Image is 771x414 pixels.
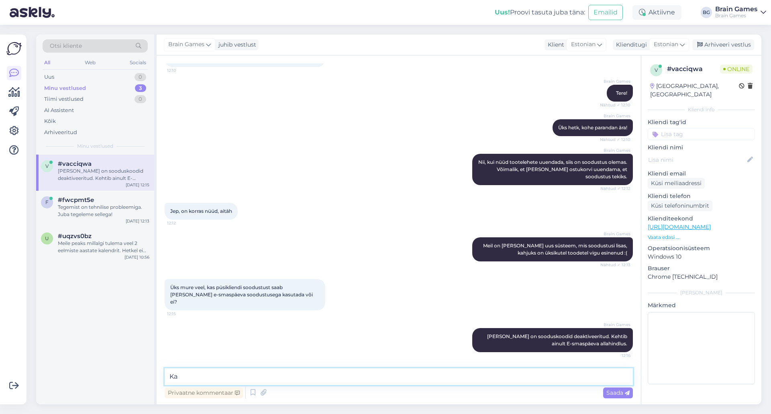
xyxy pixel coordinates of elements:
div: Uus [44,73,54,81]
span: #vacciqwa [58,160,92,167]
span: Brain Games [600,147,630,153]
span: 12:12 [167,220,197,226]
div: Klient [545,41,564,49]
span: #uqzvs0bz [58,232,92,240]
div: Brain Games [715,6,757,12]
p: Brauser [648,264,755,273]
div: Meile peaks millalgi tulema veel 2 eelmiste aastate kalendrit. Hetkel ei ole veel teada aga milla... [58,240,149,254]
span: u [45,235,49,241]
p: Operatsioonisüsteem [648,244,755,253]
div: Arhiveeri vestlus [692,39,754,50]
span: 12:16 [600,353,630,359]
p: Kliendi nimi [648,143,755,152]
div: # vacciqwa [667,64,720,74]
p: Kliendi tag'id [648,118,755,126]
div: 3 [135,84,146,92]
span: Tere! [616,90,627,96]
div: [DATE] 12:15 [126,182,149,188]
div: Minu vestlused [44,84,86,92]
input: Lisa nimi [648,155,746,164]
div: [GEOGRAPHIC_DATA], [GEOGRAPHIC_DATA] [650,82,739,99]
span: Meil on [PERSON_NAME] uus süsteem, mis soodustusi lisas, kahjuks on üksikutel toodetel vigu esine... [483,243,628,256]
div: Tegemist on tehnilise probleemiga. Juba tegeleme sellega! [58,204,149,218]
span: Nähtud ✓ 12:12 [600,186,630,192]
span: Jep, on korras nüüd, aitäh [170,208,232,214]
div: Tiimi vestlused [44,95,84,103]
span: [PERSON_NAME] on sooduskoodid deaktiveeritud. Kehtib ainult E-smaspäeva allahindlus. [487,333,628,347]
span: Nähtud ✓ 12:13 [600,262,630,268]
span: Brain Games [600,231,630,237]
p: Märkmed [648,301,755,310]
div: 0 [135,95,146,103]
a: [URL][DOMAIN_NAME] [648,223,711,230]
span: Nii, kui nüüd tootelehete uuendada, siis on soodustus olemas. Võimalik, et [PERSON_NAME] ostukorv... [478,159,628,179]
span: v [45,163,49,169]
img: Askly Logo [6,41,22,56]
div: AI Assistent [44,106,74,114]
div: BG [701,7,712,18]
span: Saada [606,389,630,396]
span: Brain Games [600,322,630,328]
span: Üks mure veel, kas püsikliendi soodustust saab [PERSON_NAME] e-smaspäeva soodustusega kasutada võ... [170,284,314,305]
span: Estonian [654,40,678,49]
p: Chrome [TECHNICAL_ID] [648,273,755,281]
span: Estonian [571,40,596,49]
div: [PERSON_NAME] on sooduskoodid deaktiveeritud. Kehtib ainult E-smaspäeva allahindlus. [58,167,149,182]
div: Socials [128,57,148,68]
div: [DATE] 10:56 [124,254,149,260]
p: Windows 10 [648,253,755,261]
a: Brain GamesBrain Games [715,6,766,19]
div: 0 [135,73,146,81]
textarea: Ka [165,368,633,385]
input: Lisa tag [648,128,755,140]
div: Küsi meiliaadressi [648,178,705,189]
span: #fwcpmt5e [58,196,94,204]
div: Web [83,57,97,68]
div: All [43,57,52,68]
div: [DATE] 12:13 [126,218,149,224]
b: Uus! [495,8,510,16]
span: Otsi kliente [50,42,82,50]
span: 12:15 [167,311,197,317]
div: Küsi telefoninumbrit [648,200,712,211]
p: Klienditeekond [648,214,755,223]
div: Aktiivne [632,5,681,20]
div: Arhiveeritud [44,128,77,137]
span: Brain Games [168,40,204,49]
span: Üks hetk, kohe parandan ära! [558,124,627,131]
div: [PERSON_NAME] [648,289,755,296]
span: Brain Games [600,113,630,119]
button: Emailid [588,5,623,20]
span: Minu vestlused [77,143,113,150]
p: Vaata edasi ... [648,234,755,241]
div: Klienditugi [613,41,647,49]
div: Privaatne kommentaar [165,387,243,398]
span: v [655,67,658,73]
p: Kliendi telefon [648,192,755,200]
p: Kliendi email [648,169,755,178]
span: 12:10 [167,67,197,73]
span: Nähtud ✓ 12:10 [600,137,630,143]
span: Online [720,65,753,73]
span: f [45,199,49,205]
div: Kliendi info [648,106,755,113]
div: Kõik [44,117,56,125]
span: Nähtud ✓ 12:10 [600,102,630,108]
span: Brain Games [600,78,630,84]
div: juhib vestlust [215,41,256,49]
div: Brain Games [715,12,757,19]
div: Proovi tasuta juba täna: [495,8,585,17]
